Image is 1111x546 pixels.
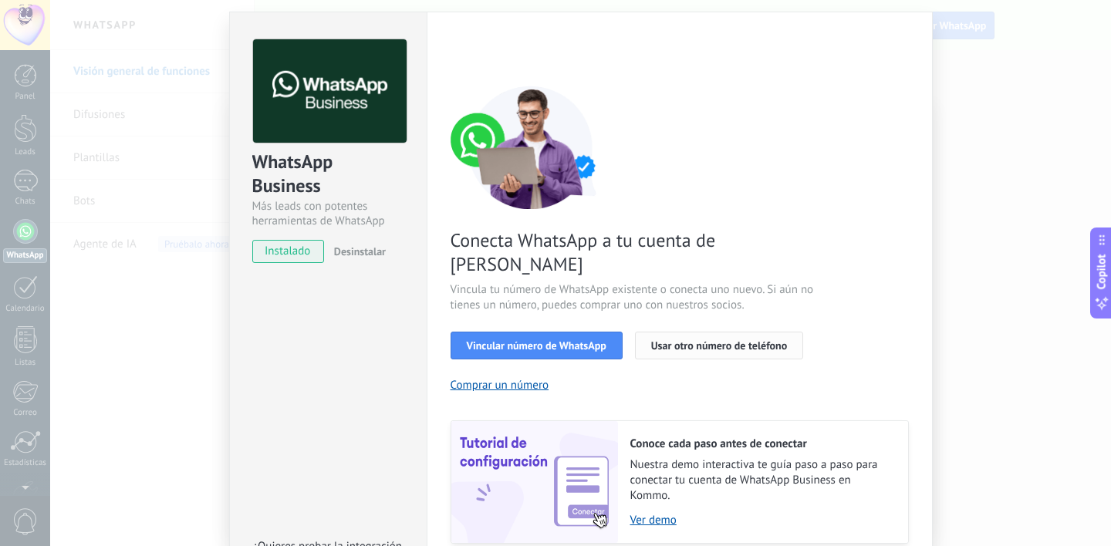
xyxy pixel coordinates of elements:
button: Vincular número de WhatsApp [451,332,623,359]
div: Más leads con potentes herramientas de WhatsApp [252,199,404,228]
span: Conecta WhatsApp a tu cuenta de [PERSON_NAME] [451,228,818,276]
button: Desinstalar [328,240,386,263]
button: Comprar un número [451,378,549,393]
img: connect number [451,86,613,209]
span: instalado [253,240,323,263]
span: Nuestra demo interactiva te guía paso a paso para conectar tu cuenta de WhatsApp Business en Kommo. [630,457,893,504]
span: Vincula tu número de WhatsApp existente o conecta uno nuevo. Si aún no tienes un número, puedes c... [451,282,818,313]
span: Desinstalar [334,244,386,258]
a: Ver demo [630,513,893,527]
img: logo_main.png [253,39,407,143]
h2: Conoce cada paso antes de conectar [630,436,893,451]
span: Copilot [1094,254,1109,290]
span: Vincular número de WhatsApp [467,340,606,351]
button: Usar otro número de teléfono [635,332,803,359]
div: WhatsApp Business [252,150,404,199]
span: Usar otro número de teléfono [651,340,787,351]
